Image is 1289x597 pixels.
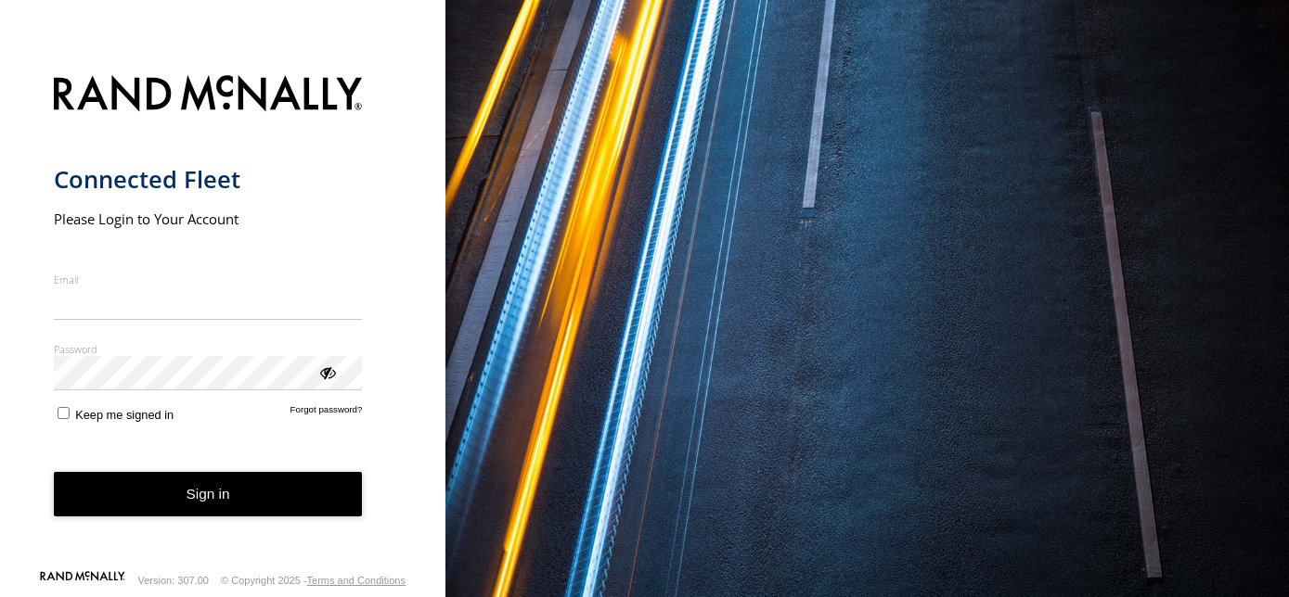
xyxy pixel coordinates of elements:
[307,575,406,586] a: Terms and Conditions
[58,407,70,419] input: Keep me signed in
[54,71,363,119] img: Rand McNally
[54,472,363,517] button: Sign in
[54,273,363,286] label: Email
[317,362,336,381] div: ViewPassword
[221,575,406,586] div: © Copyright 2025 -
[54,164,363,195] h1: Connected Fleet
[54,210,363,228] h2: Please Login to Your Account
[75,408,174,422] span: Keep me signed in
[54,64,393,569] form: main
[40,571,125,590] a: Visit our Website
[138,575,209,586] div: Version: 307.00
[54,342,363,356] label: Password
[290,404,363,422] a: Forgot password?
